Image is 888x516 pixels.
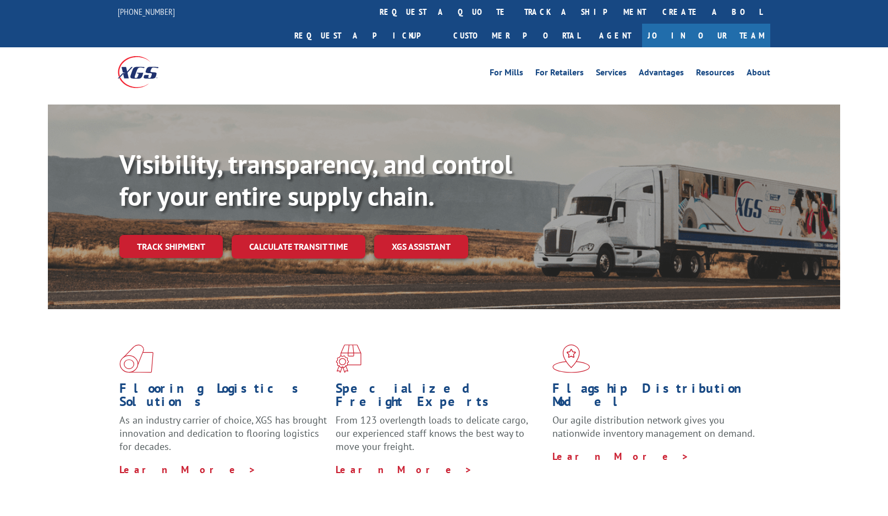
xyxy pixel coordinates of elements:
[552,382,760,414] h1: Flagship Distribution Model
[232,235,365,259] a: Calculate transit time
[445,24,588,47] a: Customer Portal
[336,463,473,476] a: Learn More >
[639,68,684,80] a: Advantages
[119,344,154,373] img: xgs-icon-total-supply-chain-intelligence-red
[596,68,627,80] a: Services
[336,414,544,463] p: From 123 overlength loads to delicate cargo, our experienced staff knows the best way to move you...
[119,382,327,414] h1: Flooring Logistics Solutions
[552,450,689,463] a: Learn More >
[535,68,584,80] a: For Retailers
[642,24,770,47] a: Join Our Team
[118,6,175,17] a: [PHONE_NUMBER]
[336,344,361,373] img: xgs-icon-focused-on-flooring-red
[588,24,642,47] a: Agent
[490,68,523,80] a: For Mills
[119,463,256,476] a: Learn More >
[119,414,327,453] span: As an industry carrier of choice, XGS has brought innovation and dedication to flooring logistics...
[119,147,512,213] b: Visibility, transparency, and control for your entire supply chain.
[696,68,734,80] a: Resources
[286,24,445,47] a: Request a pickup
[336,382,544,414] h1: Specialized Freight Experts
[119,235,223,258] a: Track shipment
[747,68,770,80] a: About
[552,414,755,440] span: Our agile distribution network gives you nationwide inventory management on demand.
[374,235,468,259] a: XGS ASSISTANT
[552,344,590,373] img: xgs-icon-flagship-distribution-model-red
